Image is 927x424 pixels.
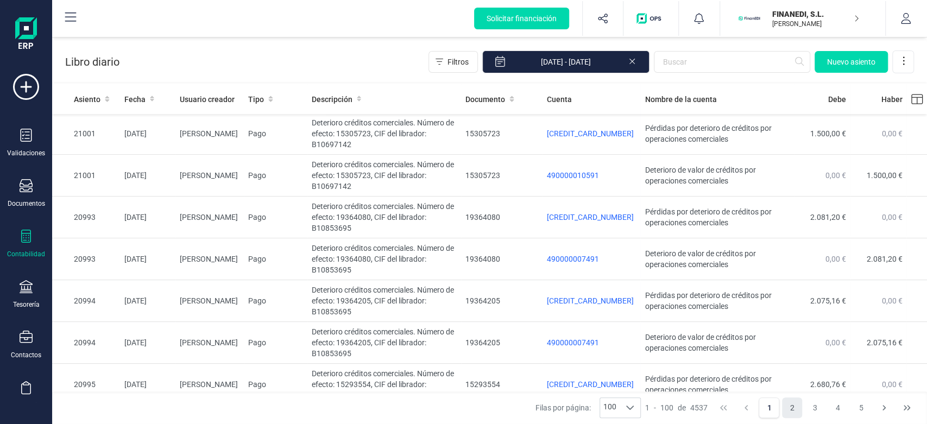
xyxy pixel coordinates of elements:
button: Last Page [897,397,917,418]
span: 2.075,16 € [810,296,846,305]
td: [DATE] [120,155,176,197]
button: Solicitar financiación [474,8,569,29]
td: 20993 [52,197,120,238]
span: Tipo [248,94,264,105]
span: Asiento [74,94,100,105]
span: Cuenta [547,94,572,105]
td: [PERSON_NAME] [175,364,244,406]
span: 0,00 € [881,129,902,138]
button: First Page [713,397,734,418]
div: 19364080 [465,212,538,223]
button: Filtros [428,51,478,73]
div: Contabilidad [7,250,45,258]
td: Pago [244,280,307,322]
td: Deterioro créditos comerciales. Número de efecto: 15293554, CIF del librador: B10853695 [307,364,461,406]
td: 20993 [52,238,120,280]
span: Usuario creador [180,94,235,105]
img: Logo Finanedi [15,17,37,52]
span: 0,00 € [881,296,902,305]
td: Deterioro créditos comerciales. Número de efecto: 15305723, CIF del librador: B10697142 [307,155,461,197]
td: Pago [244,364,307,406]
button: Next Page [874,397,894,418]
p: [PERSON_NAME] [772,20,859,28]
span: 1.500,00 € [866,171,902,180]
div: 15305723 [465,170,538,181]
td: Pago [244,113,307,155]
td: Pago [244,322,307,364]
td: 20995 [52,364,120,406]
button: Page 3 [805,397,825,418]
td: [PERSON_NAME] [175,322,244,364]
button: Page 1 [759,397,779,418]
span: 2.680,76 € [810,380,846,389]
td: [PERSON_NAME] [175,197,244,238]
span: Documento [465,94,505,105]
td: [DATE] [120,113,176,155]
p: 490000010591 [547,170,636,181]
td: Pérdidas por deterioro de créditos por operaciones comerciales [640,197,794,238]
td: Deterioro créditos comerciales. Número de efecto: 19364080, CIF del librador: B10853695 [307,238,461,280]
span: Descripción [312,94,352,105]
p: [CREDIT_CARD_NUMBER] [547,128,636,139]
td: [PERSON_NAME] [175,280,244,322]
p: 490000007491 [547,337,636,348]
p: 490000007491 [547,254,636,264]
td: 21001 [52,113,120,155]
button: Logo de OPS [630,1,672,36]
div: Tesorería [13,300,40,309]
td: 21001 [52,155,120,197]
td: Deterioro créditos comerciales. Número de efecto: 15305723, CIF del librador: B10697142 [307,113,461,155]
span: Debe [828,94,846,105]
td: [DATE] [120,280,176,322]
span: Solicitar financiación [487,13,557,24]
td: Deterioro de valor de créditos por operaciones comerciales [640,238,794,280]
td: 20994 [52,322,120,364]
span: 2.081,20 € [810,213,846,222]
span: de [678,402,686,413]
span: 0,00 € [825,338,846,347]
button: Page 5 [850,397,871,418]
div: Filas por página: [535,397,641,418]
td: Deterioro créditos comerciales. Número de efecto: 19364205, CIF del librador: B10853695 [307,280,461,322]
td: Deterioro de valor de créditos por operaciones comerciales [640,155,794,197]
span: 0,00 € [825,255,846,263]
input: Buscar [654,51,810,73]
td: Deterioro créditos comerciales. Número de efecto: 19364080, CIF del librador: B10853695 [307,197,461,238]
td: [DATE] [120,197,176,238]
span: 0,00 € [881,213,902,222]
button: FIFINANEDI, S.L.[PERSON_NAME] [733,1,872,36]
span: 0,00 € [881,380,902,389]
p: Libro diario [65,54,119,69]
div: Inventario [11,401,41,410]
p: [CREDIT_CARD_NUMBER] [547,212,636,223]
td: Deterioro de valor de créditos por operaciones comerciales [640,322,794,364]
td: Pérdidas por deterioro de créditos por operaciones comerciales [640,280,794,322]
p: [CREDIT_CARD_NUMBER] [547,379,636,390]
span: 100 [600,398,620,417]
div: 19364205 [465,337,538,348]
span: Haber [881,94,902,105]
img: Logo de OPS [636,13,665,24]
span: Nombre de la cuenta [645,94,716,105]
span: 1.500,00 € [810,129,846,138]
button: Previous Page [736,397,756,418]
td: 20994 [52,280,120,322]
span: Fecha [124,94,146,105]
span: Nuevo asiento [827,56,875,67]
span: 0,00 € [825,171,846,180]
button: Nuevo asiento [815,51,888,73]
td: [PERSON_NAME] [175,238,244,280]
button: Page 4 [828,397,848,418]
div: 15293554 [465,379,538,390]
span: 100 [660,402,673,413]
td: Deterioro créditos comerciales. Número de efecto: 19364205, CIF del librador: B10853695 [307,322,461,364]
td: [DATE] [120,238,176,280]
span: Filtros [447,56,469,67]
div: Contactos [11,351,41,359]
div: Documentos [8,199,45,208]
span: 2.075,16 € [866,338,902,347]
div: 19364205 [465,295,538,306]
button: Page 2 [782,397,803,418]
td: [DATE] [120,322,176,364]
img: FI [737,7,761,30]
